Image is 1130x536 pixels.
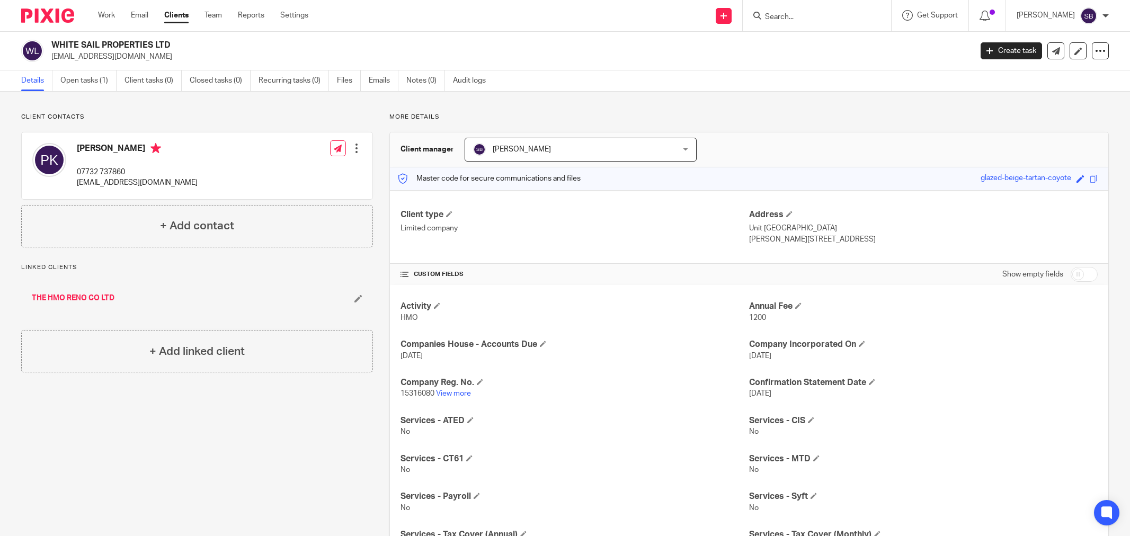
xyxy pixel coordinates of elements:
span: No [749,504,759,512]
p: Client contacts [21,113,373,121]
a: Clients [164,10,189,21]
h4: Activity [401,301,749,312]
p: Linked clients [21,263,373,272]
a: Settings [280,10,308,21]
p: Master code for secure communications and files [398,173,581,184]
h4: [PERSON_NAME] [77,143,198,156]
span: [DATE] [401,352,423,360]
p: [EMAIL_ADDRESS][DOMAIN_NAME] [51,51,965,62]
h4: Address [749,209,1098,220]
h2: WHITE SAIL PROPERTIES LTD [51,40,782,51]
span: No [749,466,759,474]
a: Work [98,10,115,21]
h4: + Add contact [160,218,234,234]
input: Search [764,13,859,22]
span: HMO [401,314,418,321]
h4: Services - MTD [749,453,1098,464]
p: [EMAIL_ADDRESS][DOMAIN_NAME] [77,177,198,188]
a: Details [21,70,52,91]
a: THE HMO RENO CO LTD [32,293,114,303]
a: Reports [238,10,264,21]
h4: Company Incorporated On [749,339,1098,350]
a: Team [204,10,222,21]
p: More details [389,113,1109,121]
p: Limited company [401,223,749,234]
span: 15316080 [401,390,434,397]
span: No [401,428,410,435]
i: Primary [150,143,161,154]
img: svg%3E [21,40,43,62]
a: Closed tasks (0) [190,70,251,91]
span: [DATE] [749,352,771,360]
span: 1200 [749,314,766,321]
h4: Services - ATED [401,415,749,426]
p: [PERSON_NAME][STREET_ADDRESS] [749,234,1098,245]
span: No [749,428,759,435]
a: Files [337,70,361,91]
h3: Client manager [401,144,454,155]
a: Recurring tasks (0) [259,70,329,91]
a: View more [436,390,471,397]
h4: Services - CIS [749,415,1098,426]
a: Emails [369,70,398,91]
p: [PERSON_NAME] [1017,10,1075,21]
h4: CUSTOM FIELDS [401,270,749,279]
a: Audit logs [453,70,494,91]
span: [DATE] [749,390,771,397]
a: Notes (0) [406,70,445,91]
span: Get Support [917,12,958,19]
a: Client tasks (0) [124,70,182,91]
label: Show empty fields [1002,269,1063,280]
img: svg%3E [473,143,486,156]
h4: Services - Syft [749,491,1098,502]
a: Open tasks (1) [60,70,117,91]
h4: + Add linked client [149,343,245,360]
h4: Client type [401,209,749,220]
a: Create task [981,42,1042,59]
h4: Services - CT61 [401,453,749,464]
img: Pixie [21,8,74,23]
span: No [401,466,410,474]
h4: Confirmation Statement Date [749,377,1098,388]
span: [PERSON_NAME] [493,146,551,153]
span: No [401,504,410,512]
img: svg%3E [1080,7,1097,24]
p: 07732 737860 [77,167,198,177]
a: Email [131,10,148,21]
h4: Annual Fee [749,301,1098,312]
h4: Company Reg. No. [401,377,749,388]
p: Unit [GEOGRAPHIC_DATA] [749,223,1098,234]
div: glazed-beige-tartan-coyote [981,173,1071,185]
h4: Services - Payroll [401,491,749,502]
h4: Companies House - Accounts Due [401,339,749,350]
img: svg%3E [32,143,66,177]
